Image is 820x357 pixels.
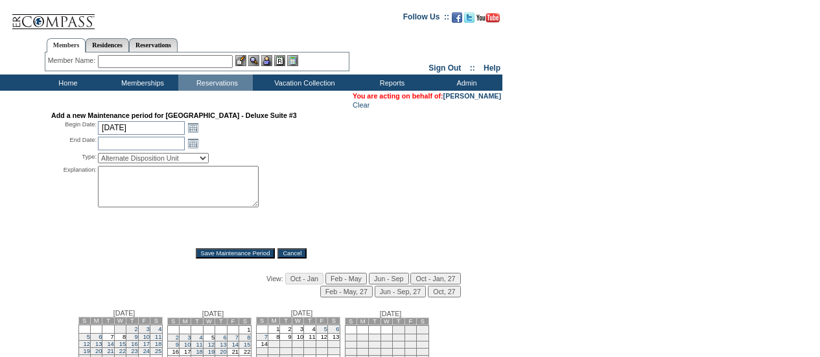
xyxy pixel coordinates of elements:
td: 10 [417,334,428,341]
td: 8 [114,334,126,341]
td: S [150,317,162,325]
td: Vacation Collection [253,75,353,91]
a: 6 [99,334,102,340]
td: Memberships [104,75,178,91]
td: T [304,317,316,325]
div: Member Name: [48,55,98,66]
td: T [280,317,292,325]
a: 3 [187,334,191,341]
td: 6 [369,334,381,341]
td: S [417,318,428,325]
a: Residences [86,38,129,52]
td: S [78,317,90,325]
span: View: [266,275,283,282]
td: 16 [167,349,179,356]
a: Follow us on Twitter [464,16,474,24]
input: Feb - May [325,273,367,284]
a: 19 [208,349,215,355]
td: 21 [256,348,268,355]
td: M [357,318,368,325]
td: Follow Us :: [403,11,449,27]
td: F [316,317,327,325]
a: 14 [232,341,239,348]
td: 16 [404,341,416,349]
input: Oct - Jan [285,273,323,284]
a: 17 [143,341,150,347]
td: S [239,318,251,325]
td: 11 [304,334,316,341]
span: [DATE] [113,309,135,317]
td: 20 [369,349,381,356]
a: 11 [155,334,161,340]
div: Begin Date: [51,121,97,135]
a: 11 [196,341,202,348]
td: 18 [345,349,357,356]
a: 10 [184,341,191,348]
td: T [191,318,203,325]
td: 13 [328,334,340,341]
td: 22 [239,349,251,356]
td: W [114,317,126,325]
a: 2 [134,326,137,332]
a: 25 [155,348,161,354]
td: S [328,317,340,325]
input: Jun - Sep, 27 [375,286,426,297]
td: 1 [268,325,279,334]
td: W [292,317,303,325]
td: 15 [268,341,279,348]
a: 6 [336,326,339,332]
a: Open the calendar popup. [186,121,200,135]
td: 7 [381,334,392,341]
td: Home [29,75,104,91]
td: 24 [417,349,428,356]
input: Oct, 27 [428,286,460,297]
td: T [393,318,404,325]
a: 12 [84,341,90,347]
span: You are acting on behalf of: [353,92,501,100]
strong: Add a new Maintenance period for [GEOGRAPHIC_DATA] - Deluxe Suite #3 [51,111,297,119]
td: 21 [227,349,239,356]
input: Feb - May, 27 [320,286,373,297]
td: S [256,317,268,325]
div: Type: [51,153,97,163]
td: F [404,318,416,325]
a: 13 [220,341,226,348]
td: 17 [292,341,303,348]
div: Explanation: [51,166,97,239]
a: [PERSON_NAME] [443,92,501,100]
a: Clear [353,101,369,109]
a: 10 [143,334,150,340]
a: 9 [176,341,179,348]
input: Save Maintenance Period [196,248,275,259]
td: 8 [268,334,279,341]
td: 22 [393,349,404,356]
img: Subscribe to our YouTube Channel [476,13,500,23]
a: 18 [155,341,161,347]
td: T [102,317,114,325]
a: 15 [244,341,250,348]
td: 12 [357,341,368,349]
td: 4 [345,334,357,341]
a: 5 [324,326,327,332]
a: 6 [223,334,226,341]
img: Follow us on Twitter [464,12,474,23]
a: 20 [220,349,226,355]
img: b_edit.gif [235,55,246,66]
td: 9 [280,334,292,341]
td: M [179,318,191,325]
a: 8 [247,334,250,341]
a: 5 [87,334,90,340]
td: Reports [353,75,428,91]
img: View [248,55,259,66]
a: 7 [264,334,268,340]
img: Impersonate [261,55,272,66]
td: 16 [280,341,292,348]
a: 2 [176,334,179,341]
a: 4 [200,334,203,341]
a: 20 [95,348,102,354]
a: 19 [84,348,90,354]
a: Open the calendar popup. [186,136,200,150]
td: 5 [357,334,368,341]
td: T [369,318,381,325]
a: 12 [208,341,215,348]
